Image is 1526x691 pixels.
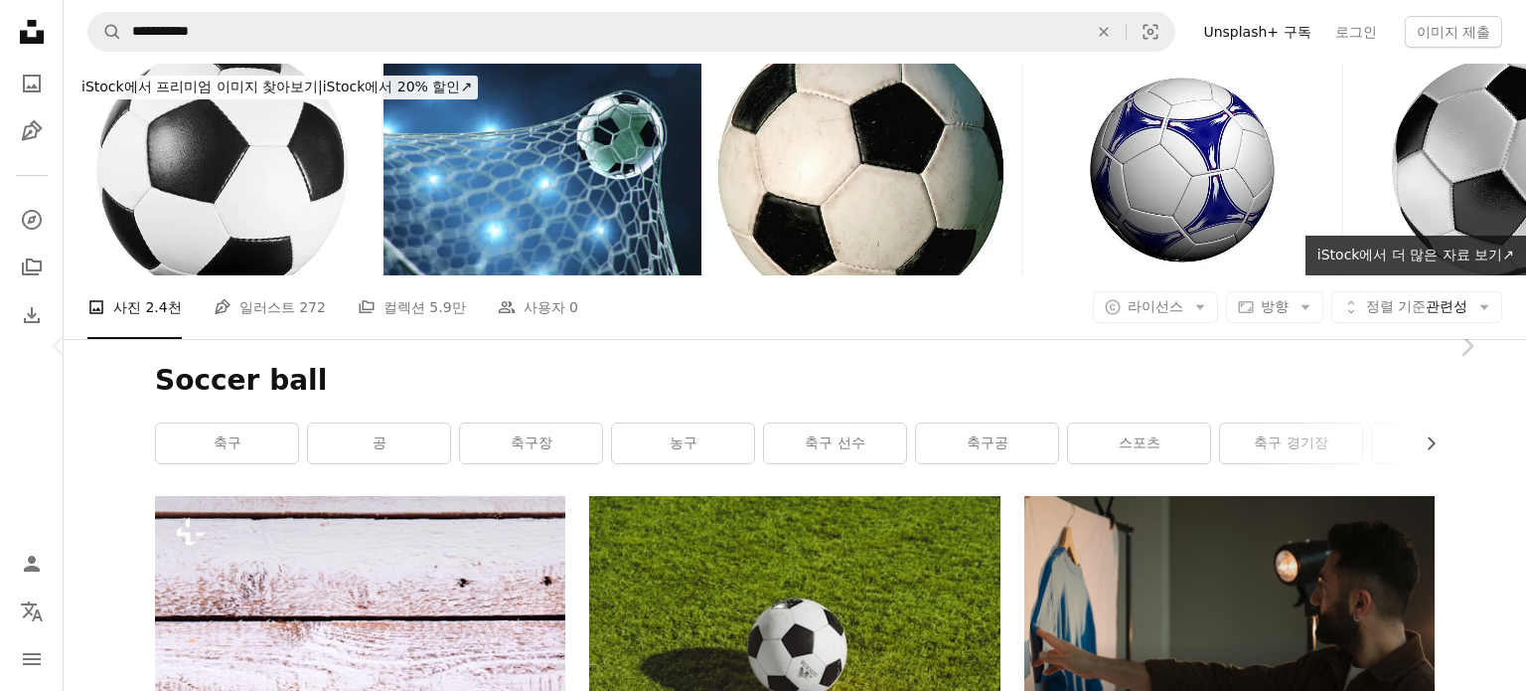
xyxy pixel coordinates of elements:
[155,363,1435,399] h1: Soccer ball
[88,13,122,51] button: Unsplash 검색
[1323,16,1389,48] a: 로그인
[12,200,52,240] a: 탐색
[87,12,1175,52] form: 사이트 전체에서 이미지 찾기
[1331,291,1502,323] button: 정렬 기준관련성
[1128,298,1183,314] span: 라이선스
[460,424,602,463] a: 축구장
[1366,297,1467,317] span: 관련성
[1226,291,1323,323] button: 방향
[1023,64,1341,275] img: 축구공
[1082,13,1126,51] button: 삭제
[916,424,1058,463] a: 축구공
[308,424,450,463] a: 공
[214,275,326,339] a: 일러스트 272
[1261,298,1289,314] span: 방향
[81,79,323,94] span: iStock에서 프리미엄 이미지 찾아보기 |
[1405,16,1502,48] button: 이미지 제출
[12,592,52,631] button: 언어
[12,64,52,103] a: 사진
[1305,236,1526,275] a: iStock에서 더 많은 자료 보기↗
[12,639,52,679] button: 메뉴
[1317,247,1514,262] span: iStock에서 더 많은 자료 보기 ↗
[358,275,466,339] a: 컬렉션 5.9만
[12,248,52,287] a: 컬렉션
[1413,424,1435,463] button: 목록을 오른쪽으로 스크롤
[429,296,465,318] span: 5.9만
[1191,16,1322,48] a: Unsplash+ 구독
[12,544,52,584] a: 로그인 / 가입
[1068,424,1210,463] a: 스포츠
[764,424,906,463] a: 축구 선수
[299,296,326,318] span: 272
[64,64,381,275] img: Black and white (흰색 배경의 가죽 football Player
[1407,251,1526,441] a: 다음
[12,111,52,151] a: 일러스트
[1366,298,1426,314] span: 정렬 기준
[569,296,578,318] span: 0
[703,64,1021,275] img: Football Player-사용공간 격리됨에 늙음 스타일 축구공 흰색 배경의
[156,424,298,463] a: 축구
[1220,424,1362,463] a: 축구 경기장
[1093,291,1218,323] button: 라이선스
[64,64,490,111] a: iStock에서 프리미엄 이미지 찾아보기|iStock에서 20% 할인↗
[589,623,999,641] a: 잔디밭에 흰색과 검은 색 축구 공
[1127,13,1174,51] button: 시각적 검색
[81,79,472,94] span: iStock에서 20% 할인 ↗
[383,64,701,275] img: 축구공이 골대 안으로 날아갔다. 축구 공은 빛의 섬광의 배경에 대해, 그물을 구부립니다. 파란색 배경에 골 네트에 축구 공입니다. 기쁨의 순간. 3D 일러스트레이션
[1372,424,1514,463] a: 야구
[612,424,754,463] a: 농구
[498,275,578,339] a: 사용자 0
